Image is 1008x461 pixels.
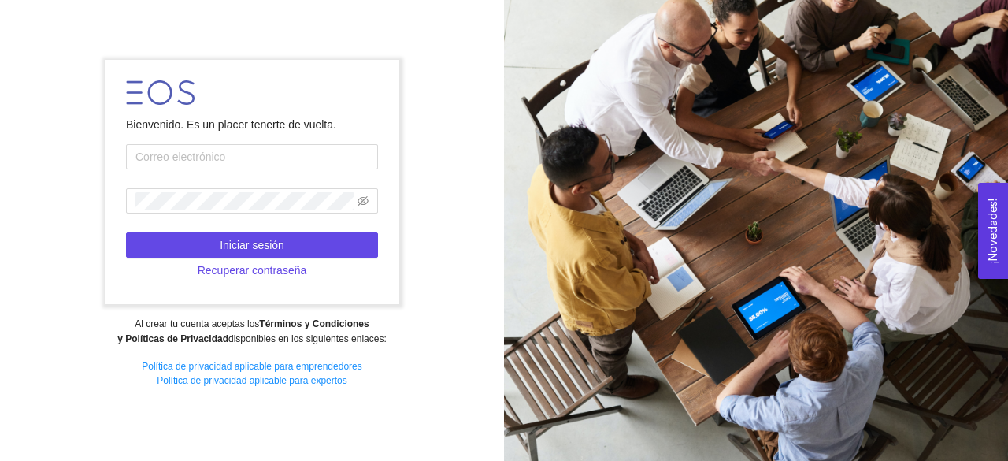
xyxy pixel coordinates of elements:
[358,195,369,206] span: eye-invisible
[126,232,378,258] button: Iniciar sesión
[10,317,493,347] div: Al crear tu cuenta aceptas los disponibles en los siguientes enlaces:
[220,236,284,254] span: Iniciar sesión
[126,144,378,169] input: Correo electrónico
[157,375,346,386] a: Política de privacidad aplicable para expertos
[142,361,362,372] a: Política de privacidad aplicable para emprendedores
[126,116,378,133] div: Bienvenido. Es un placer tenerte de vuelta.
[198,262,307,279] span: Recuperar contraseña
[117,318,369,344] strong: Términos y Condiciones y Políticas de Privacidad
[126,80,195,105] img: LOGO
[978,183,1008,279] button: Open Feedback Widget
[126,264,378,277] a: Recuperar contraseña
[126,258,378,283] button: Recuperar contraseña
